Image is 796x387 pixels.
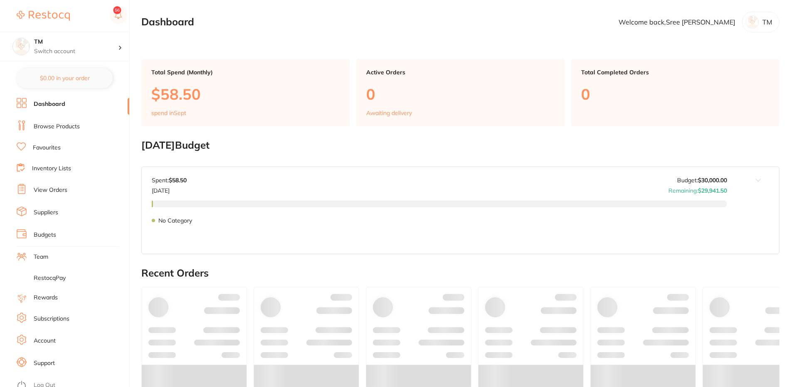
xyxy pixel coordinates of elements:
[366,86,554,103] p: 0
[34,38,118,46] h4: TM
[151,110,186,116] p: spend in Sept
[34,186,67,194] a: View Orders
[34,208,58,217] a: Suppliers
[677,177,727,184] p: Budget:
[668,184,727,194] p: Remaining:
[169,176,187,184] strong: $58.50
[158,217,192,224] p: No Category
[34,274,66,282] span: RestocqPay
[581,86,769,103] p: 0
[151,69,340,76] p: Total Spend (Monthly)
[17,273,27,283] img: RestocqPay
[698,187,727,194] strong: $29,941.50
[141,16,194,28] h2: Dashboard
[581,69,769,76] p: Total Completed Orders
[151,86,340,103] p: $58.50
[366,110,412,116] p: Awaiting delivery
[356,59,564,126] a: Active Orders0Awaiting delivery
[571,59,779,126] a: Total Completed Orders0
[13,38,30,55] img: TM
[17,6,70,25] a: Restocq Logo
[34,47,118,56] p: Switch account
[619,18,735,26] p: Welcome back, Sree [PERSON_NAME]
[34,100,65,108] a: Dashboard
[34,253,48,261] a: Team
[152,177,187,184] p: Spent:
[34,231,56,239] a: Budgets
[152,184,187,194] p: [DATE]
[17,11,70,21] img: Restocq Logo
[698,176,727,184] strong: $30,000.00
[17,68,113,88] button: $0.00 in your order
[366,69,554,76] p: Active Orders
[141,140,779,151] h2: [DATE] Budget
[141,59,350,126] a: Total Spend (Monthly)$58.50spend inSept
[33,144,61,152] a: Favourites
[34,359,55,367] a: Support
[34,315,69,323] a: Subscriptions
[762,18,772,26] p: TM
[141,267,779,279] h2: Recent Orders
[32,164,71,173] a: Inventory Lists
[34,122,80,131] a: Browse Products
[17,273,66,283] a: RestocqPay
[34,337,56,345] a: Account
[34,294,58,302] a: Rewards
